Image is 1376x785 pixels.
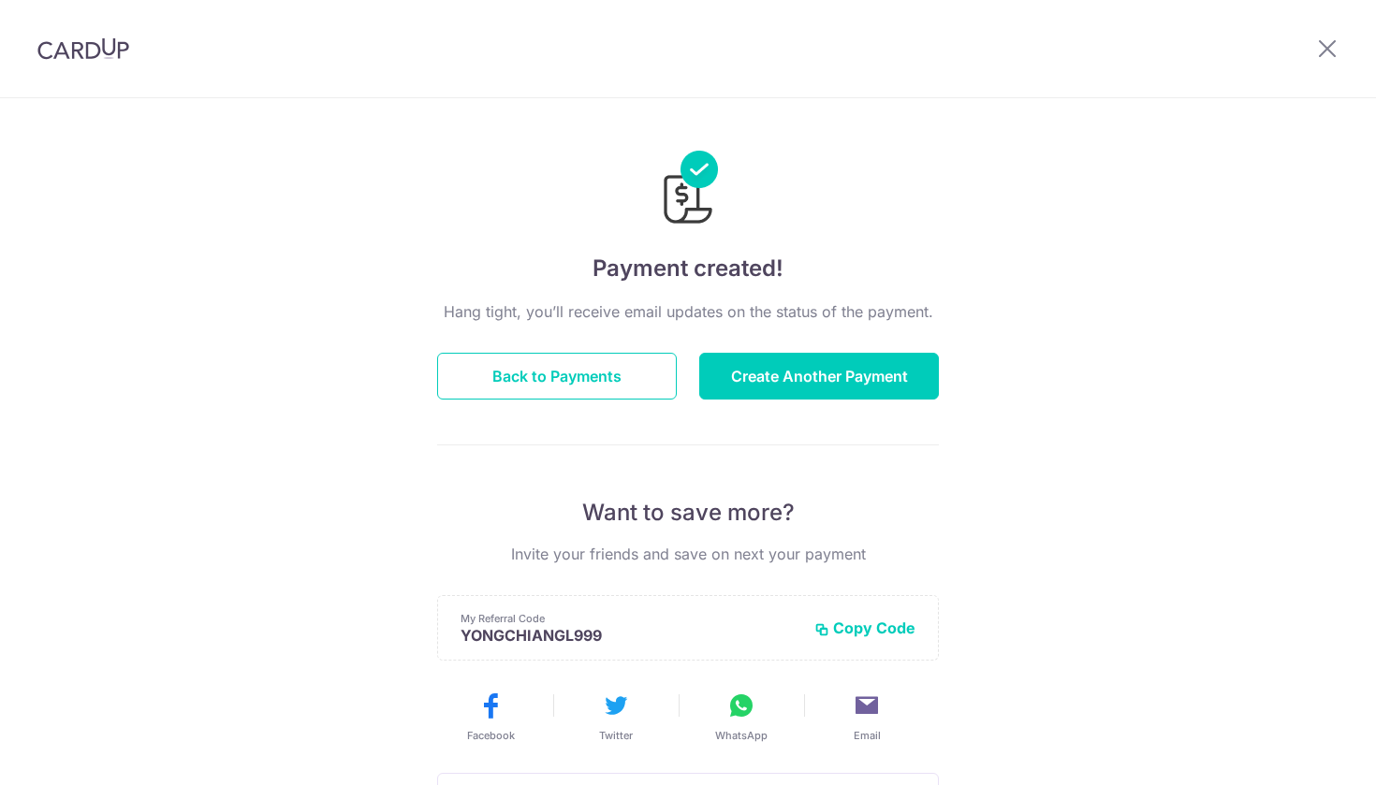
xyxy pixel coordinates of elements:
[437,498,939,528] p: Want to save more?
[437,353,677,400] button: Back to Payments
[435,691,546,743] button: Facebook
[686,691,797,743] button: WhatsApp
[658,151,718,229] img: Payments
[437,252,939,285] h4: Payment created!
[814,618,915,637] button: Copy Code
[561,691,671,743] button: Twitter
[461,611,799,626] p: My Referral Code
[812,691,922,743] button: Email
[461,626,799,645] p: YONGCHIANGL999
[715,728,768,743] span: WhatsApp
[437,543,939,565] p: Invite your friends and save on next your payment
[37,37,129,60] img: CardUp
[854,728,881,743] span: Email
[599,728,633,743] span: Twitter
[467,728,515,743] span: Facebook
[699,353,939,400] button: Create Another Payment
[437,300,939,323] p: Hang tight, you’ll receive email updates on the status of the payment.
